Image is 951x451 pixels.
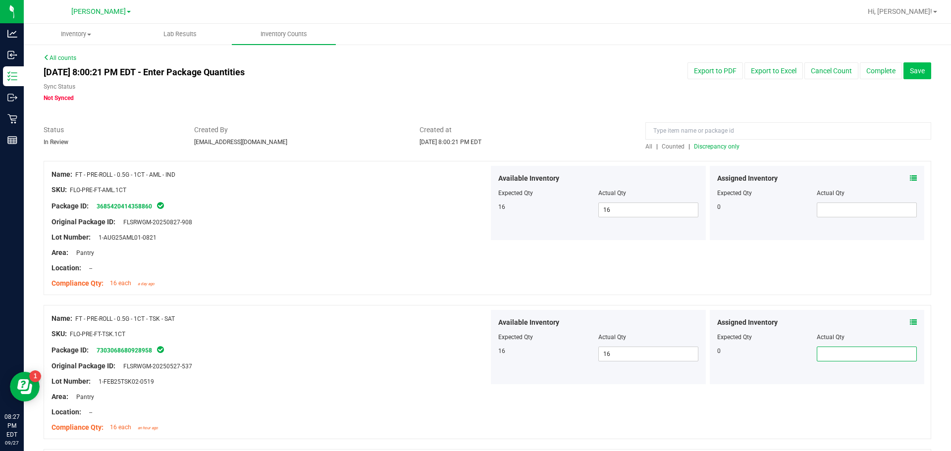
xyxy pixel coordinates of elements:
[910,67,925,75] span: Save
[97,203,152,210] a: 3685420414358860
[860,62,902,79] button: Complete
[420,139,481,146] span: [DATE] 8:00:21 PM EDT
[110,280,131,287] span: 16 each
[599,347,698,361] input: 16
[717,347,817,355] div: 0
[687,62,743,79] button: Export to PDF
[52,264,81,272] span: Location:
[110,424,131,431] span: 16 each
[7,29,17,39] inline-svg: Analytics
[52,279,104,287] span: Compliance Qty:
[156,200,165,210] span: In Sync
[52,330,67,338] span: SKU:
[662,143,685,150] span: Counted
[118,219,192,226] span: FLSRWGM-20250827-908
[4,439,19,447] p: 09/27
[688,143,690,150] span: |
[903,62,931,79] button: Save
[94,378,154,385] span: 1-FEB25TSK02-0519
[691,143,740,150] a: Discrepancy only
[70,187,126,194] span: FLO-PRE-FT-AML.1CT
[817,189,917,198] div: Actual Qty
[52,249,68,256] span: Area:
[717,317,778,328] span: Assigned Inventory
[52,202,89,210] span: Package ID:
[645,122,931,140] input: Type item name or package id
[118,363,192,370] span: FLSRWGM-20250527-537
[52,170,72,178] span: Name:
[645,143,656,150] a: All
[744,62,803,79] button: Export to Excel
[868,7,932,15] span: Hi, [PERSON_NAME]!
[804,62,858,79] button: Cancel Count
[52,423,104,431] span: Compliance Qty:
[420,125,631,135] span: Created at
[71,7,126,16] span: [PERSON_NAME]
[44,139,68,146] span: In Review
[717,189,817,198] div: Expected Qty
[498,334,533,341] span: Expected Qty
[7,93,17,102] inline-svg: Outbound
[7,71,17,81] inline-svg: Inventory
[717,173,778,184] span: Assigned Inventory
[10,372,40,401] iframe: Resource center
[7,50,17,60] inline-svg: Inbound
[44,67,555,77] h4: [DATE] 8:00:21 PM EDT - Enter Package Quantities
[75,315,175,322] span: FT - PRE-ROLL - 0.5G - 1CT - TSK - SAT
[52,393,68,401] span: Area:
[52,186,67,194] span: SKU:
[717,333,817,342] div: Expected Qty
[817,333,917,342] div: Actual Qty
[97,347,152,354] a: 7303068680928958
[498,203,505,210] span: 16
[128,24,232,45] a: Lab Results
[75,171,175,178] span: FT - PRE-ROLL - 0.5G - 1CT - AML - IND
[52,346,89,354] span: Package ID:
[247,30,320,39] span: Inventory Counts
[645,143,652,150] span: All
[84,265,92,272] span: --
[71,250,94,256] span: Pantry
[598,190,626,197] span: Actual Qty
[656,143,658,150] span: |
[44,82,75,91] label: Sync Status
[694,143,740,150] span: Discrepancy only
[24,30,127,39] span: Inventory
[598,334,626,341] span: Actual Qty
[717,202,817,211] div: 0
[7,114,17,124] inline-svg: Retail
[24,24,128,45] a: Inventory
[498,173,559,184] span: Available Inventory
[52,314,72,322] span: Name:
[156,345,165,354] span: In Sync
[52,377,91,385] span: Lot Number:
[52,218,115,226] span: Original Package ID:
[29,370,41,382] iframe: Resource center unread badge
[52,408,81,416] span: Location:
[194,125,405,135] span: Created By
[138,426,158,430] span: an hour ago
[498,348,505,354] span: 16
[71,394,94,401] span: Pantry
[70,331,125,338] span: FLO-PRE-FT-TSK.1CT
[599,203,698,217] input: 16
[44,54,76,61] a: All counts
[84,409,92,416] span: --
[52,233,91,241] span: Lot Number:
[44,95,74,101] span: Not Synced
[194,139,287,146] span: [EMAIL_ADDRESS][DOMAIN_NAME]
[44,125,179,135] span: Status
[4,412,19,439] p: 08:27 PM EDT
[232,24,336,45] a: Inventory Counts
[150,30,210,39] span: Lab Results
[498,317,559,328] span: Available Inventory
[7,135,17,145] inline-svg: Reports
[138,282,155,286] span: a day ago
[659,143,688,150] a: Counted
[52,362,115,370] span: Original Package ID:
[498,190,533,197] span: Expected Qty
[94,234,157,241] span: 1-AUG25AML01-0821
